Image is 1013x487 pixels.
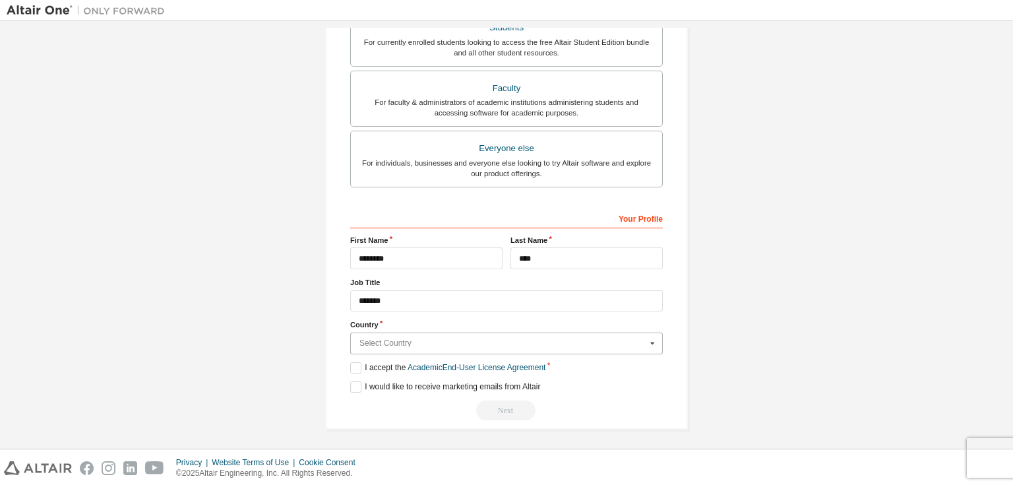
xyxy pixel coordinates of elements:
[350,235,503,245] label: First Name
[350,381,540,393] label: I would like to receive marketing emails from Altair
[350,362,545,373] label: I accept the
[145,461,164,475] img: youtube.svg
[176,457,212,468] div: Privacy
[123,461,137,475] img: linkedin.svg
[359,37,654,58] div: For currently enrolled students looking to access the free Altair Student Edition bundle and all ...
[350,401,663,420] div: Read and acccept EULA to continue
[4,461,72,475] img: altair_logo.svg
[359,339,646,347] div: Select Country
[350,207,663,228] div: Your Profile
[80,461,94,475] img: facebook.svg
[359,158,654,179] div: For individuals, businesses and everyone else looking to try Altair software and explore our prod...
[102,461,115,475] img: instagram.svg
[299,457,363,468] div: Cookie Consent
[7,4,171,17] img: Altair One
[359,79,654,98] div: Faculty
[359,139,654,158] div: Everyone else
[176,468,363,479] p: © 2025 Altair Engineering, Inc. All Rights Reserved.
[212,457,299,468] div: Website Terms of Use
[350,319,663,330] label: Country
[510,235,663,245] label: Last Name
[359,18,654,37] div: Students
[408,363,545,372] a: Academic End-User License Agreement
[359,97,654,118] div: For faculty & administrators of academic institutions administering students and accessing softwa...
[350,277,663,288] label: Job Title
